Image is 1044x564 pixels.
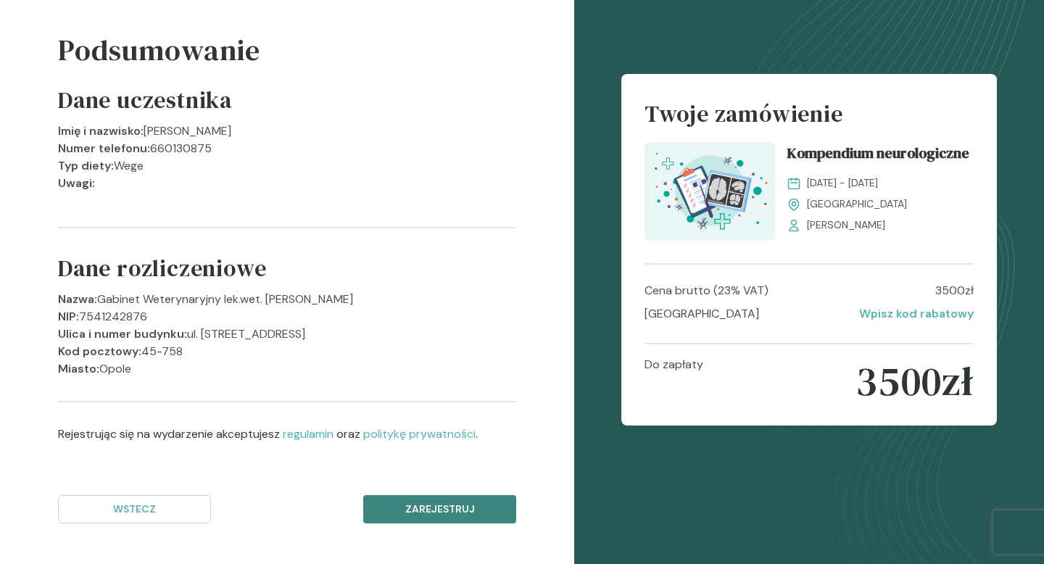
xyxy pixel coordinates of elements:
[70,502,199,517] p: Wstecz
[855,356,974,407] p: 3500 zł
[187,325,305,343] p: ul. [STREET_ADDRESS]
[150,140,212,157] p: 660130875
[807,196,907,212] span: [GEOGRAPHIC_DATA]
[859,305,974,323] p: Wpisz kod rabatowy
[144,123,231,140] p: [PERSON_NAME]
[935,282,974,299] p: 3500 zł
[645,282,768,299] p: Cena brutto (23% VAT)
[807,217,885,233] span: [PERSON_NAME]
[58,83,232,123] h4: Dane uczestnika
[58,426,516,443] p: Rejestrując się na wydarzenie akceptujesz oraz .
[376,502,504,517] p: Zarejestruj
[58,123,144,140] p: Imię i nazwisko :
[58,495,211,523] button: Wstecz
[787,142,969,170] span: Kompendium neurologiczne
[99,360,131,378] p: Opole
[645,97,974,142] h4: Twoje zamówienie
[79,308,147,325] p: 7541242876
[58,140,150,157] p: Numer telefonu :
[58,325,187,343] p: Ulica i numer budynku :
[58,360,99,378] p: Miasto :
[787,142,974,170] a: Kompendium neurologiczne
[645,142,775,240] img: Z2B805bqstJ98kzs_Neuro_T.svg
[363,426,476,441] a: politykę prywatności
[97,291,353,308] p: Gabinet Weterynaryjny lek.wet. [PERSON_NAME]
[58,343,141,360] p: Kod pocztowy :
[141,343,183,360] p: 45-758
[645,356,703,407] p: Do zapłaty
[283,426,333,441] a: regulamin
[58,157,114,175] p: Typ diety :
[58,175,95,192] p: Uwagi :
[807,175,878,191] span: [DATE] - [DATE]
[58,28,516,83] h3: Podsumowanie
[114,157,144,175] p: Wege
[645,305,759,323] p: [GEOGRAPHIC_DATA]
[58,252,266,291] h4: Dane rozliczeniowe
[58,308,79,325] p: NIP :
[58,291,97,308] p: Nazwa :
[363,495,516,523] button: Zarejestruj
